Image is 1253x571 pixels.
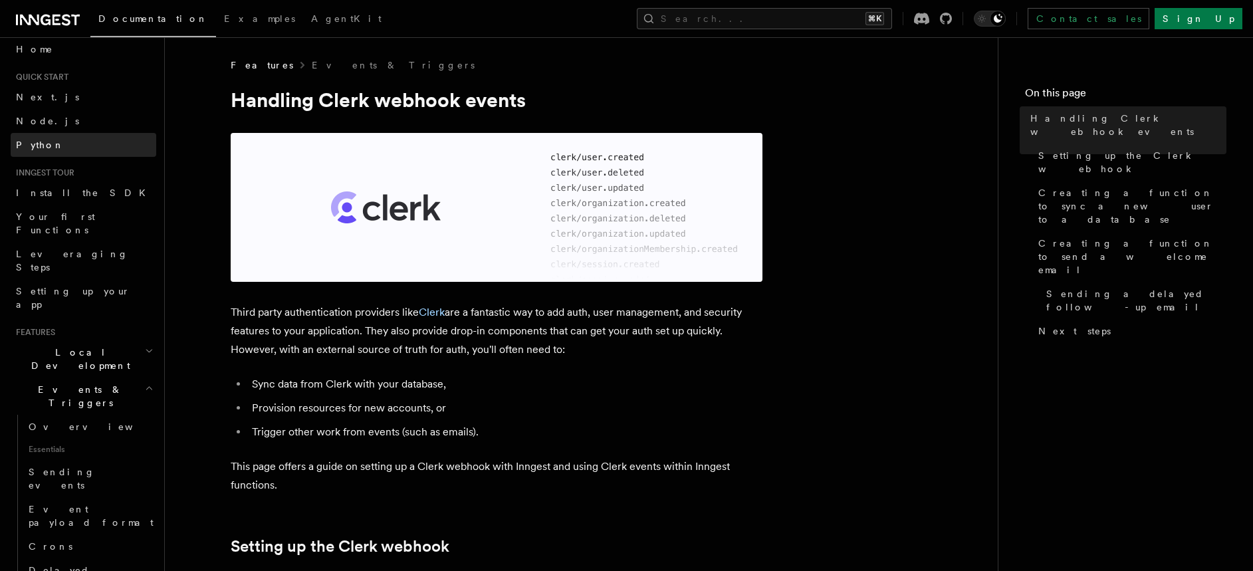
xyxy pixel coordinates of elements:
a: Creating a function to sync a new user to a database [1033,181,1226,231]
a: Overview [23,415,156,439]
span: Next steps [1038,324,1111,338]
li: Provision resources for new accounts, or [248,399,762,417]
a: Sending a delayed follow-up email [1041,282,1226,319]
span: Event payload format [29,504,154,528]
span: Essentials [23,439,156,460]
kbd: ⌘K [865,12,884,25]
span: Features [231,58,293,72]
p: Third party authentication providers like are a fantastic way to add auth, user management, and s... [231,303,762,359]
a: Next steps [1033,319,1226,343]
span: Documentation [98,13,208,24]
span: Quick start [11,72,68,82]
span: Crons [29,541,72,552]
a: Home [11,37,156,61]
span: Setting up the Clerk webhook [1038,149,1226,175]
a: Events & Triggers [312,58,475,72]
h4: On this page [1025,85,1226,106]
span: Install the SDK [16,187,154,198]
a: Documentation [90,4,216,37]
span: Your first Functions [16,211,95,235]
span: Events & Triggers [11,383,145,409]
span: Creating a function to send a welcome email [1038,237,1226,277]
span: Overview [29,421,166,432]
span: Setting up your app [16,286,130,310]
a: AgentKit [303,4,390,36]
span: Features [11,327,55,338]
span: AgentKit [311,13,382,24]
span: Inngest tour [11,168,74,178]
button: Toggle dark mode [974,11,1006,27]
a: Setting up the Clerk webhook [1033,144,1226,181]
a: Node.js [11,109,156,133]
a: Setting up your app [11,279,156,316]
a: Clerk [419,306,445,318]
button: Local Development [11,340,156,378]
span: Creating a function to sync a new user to a database [1038,186,1226,226]
span: Sending events [29,467,95,491]
a: Next.js [11,85,156,109]
p: This page offers a guide on setting up a Clerk webhook with Inngest and using Clerk events within... [231,457,762,495]
button: Events & Triggers [11,378,156,415]
a: Crons [23,534,156,558]
a: Examples [216,4,303,36]
a: Creating a function to send a welcome email [1033,231,1226,282]
li: Sync data from Clerk with your database, [248,375,762,394]
li: Trigger other work from events (such as emails). [248,423,762,441]
img: Clerk logo and graphic showing Clerk webhook events [231,133,762,282]
span: Python [16,140,64,150]
a: Python [11,133,156,157]
a: Setting up the Clerk webhook [231,537,449,556]
button: Search...⌘K [637,8,892,29]
a: Contact sales [1028,8,1149,29]
span: Leveraging Steps [16,249,128,273]
h1: Handling Clerk webhook events [231,88,762,112]
span: Node.js [16,116,79,126]
a: Leveraging Steps [11,242,156,279]
span: Sending a delayed follow-up email [1046,287,1226,314]
a: Event payload format [23,497,156,534]
a: Install the SDK [11,181,156,205]
span: Handling Clerk webhook events [1030,112,1226,138]
span: Examples [224,13,295,24]
a: Your first Functions [11,205,156,242]
span: Home [16,43,53,56]
a: Handling Clerk webhook events [1025,106,1226,144]
a: Sign Up [1155,8,1242,29]
span: Local Development [11,346,145,372]
a: Sending events [23,460,156,497]
span: Next.js [16,92,79,102]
